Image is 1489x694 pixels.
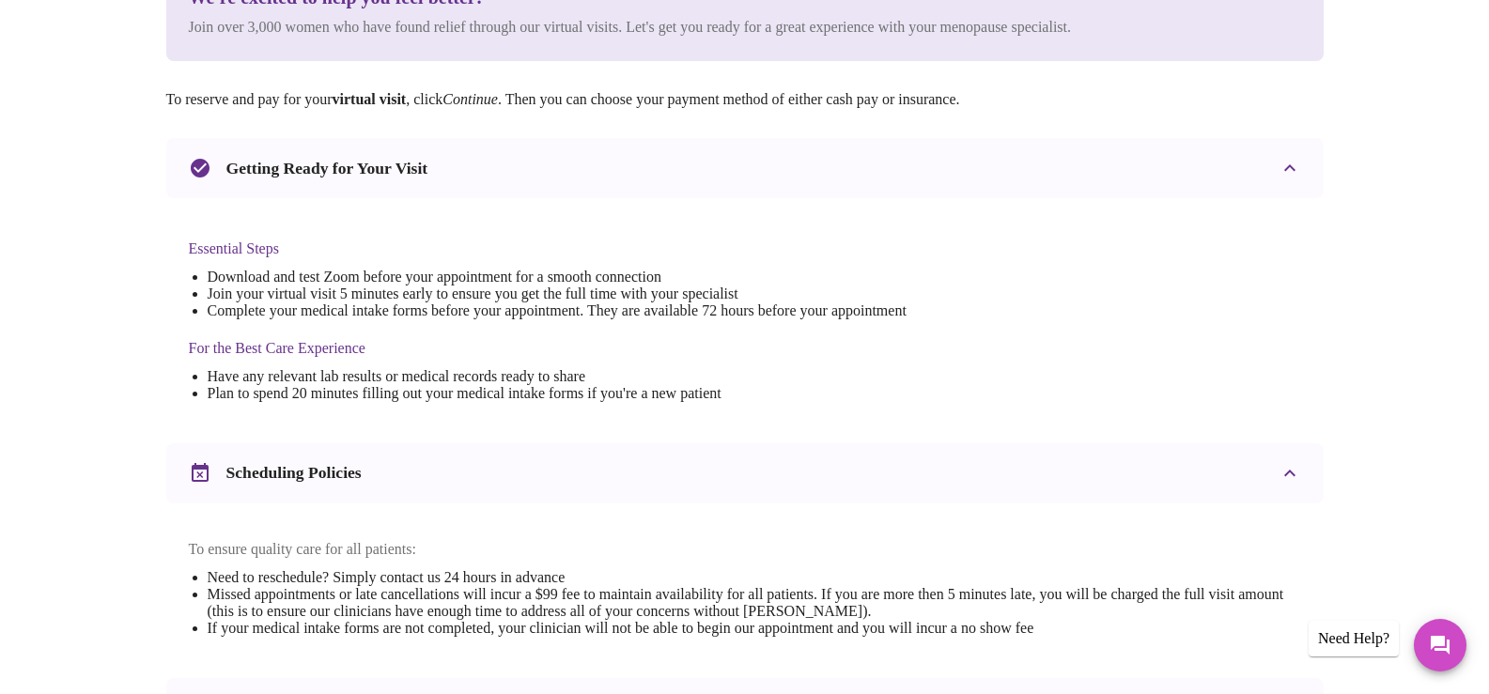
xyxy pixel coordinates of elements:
div: Getting Ready for Your Visit [166,138,1324,198]
li: Join your virtual visit 5 minutes early to ensure you get the full time with your specialist [208,285,907,302]
p: Join over 3,000 women who have found relief through our virtual visits. Let's get you ready for a... [189,16,1072,39]
h3: Scheduling Policies [226,463,362,483]
h4: For the Best Care Experience [189,340,907,357]
li: Missed appointments or late cancellations will incur a $99 fee to maintain availability for all p... [208,586,1301,620]
li: If your medical intake forms are not completed, your clinician will not be able to begin our appo... [208,620,1301,637]
strong: virtual visit [333,91,407,107]
div: Need Help? [1309,621,1399,656]
li: Need to reschedule? Simply contact us 24 hours in advance [208,569,1301,586]
li: Download and test Zoom before your appointment for a smooth connection [208,269,907,285]
li: Have any relevant lab results or medical records ready to share [208,368,907,385]
div: Scheduling Policies [166,443,1324,503]
h3: Getting Ready for Your Visit [226,159,428,178]
li: Complete your medical intake forms before your appointment. They are available 72 hours before yo... [208,302,907,319]
h4: Essential Steps [189,240,907,257]
em: Continue [442,91,498,107]
p: To ensure quality care for all patients: [189,541,1301,558]
li: Plan to spend 20 minutes filling out your medical intake forms if you're a new patient [208,385,907,402]
button: Messages [1414,619,1466,671]
p: To reserve and pay for your , click . Then you can choose your payment method of either cash pay ... [166,91,1324,108]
